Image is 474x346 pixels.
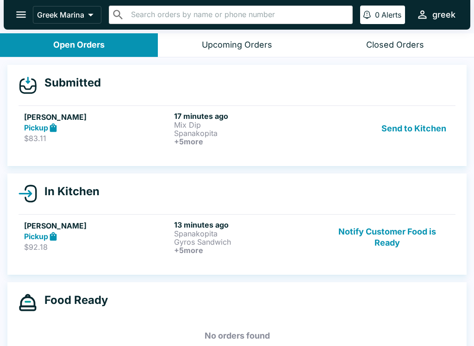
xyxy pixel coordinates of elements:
button: Notify Customer Food is Ready [324,220,450,254]
a: [PERSON_NAME]Pickup$83.1117 minutes agoMix DipSpanakopita+5moreSend to Kitchen [19,105,455,151]
a: [PERSON_NAME]Pickup$92.1813 minutes agoSpanakopitaGyros Sandwich+5moreNotify Customer Food is Ready [19,214,455,260]
p: $83.11 [24,134,170,143]
p: Alerts [381,10,401,19]
strong: Pickup [24,232,48,241]
p: Spanakopita [174,129,320,137]
button: greek [412,5,459,25]
h4: Food Ready [37,293,108,307]
p: $92.18 [24,242,170,252]
strong: Pickup [24,123,48,132]
p: 0 [375,10,380,19]
h6: + 5 more [174,137,320,146]
h4: In Kitchen [37,185,100,198]
div: Upcoming Orders [202,40,272,50]
h4: Submitted [37,76,101,90]
p: Gyros Sandwich [174,238,320,246]
button: Send to Kitchen [378,111,450,146]
p: Mix Dip [174,121,320,129]
h6: 13 minutes ago [174,220,320,229]
h5: [PERSON_NAME] [24,111,170,123]
button: open drawer [9,3,33,26]
input: Search orders by name or phone number [128,8,349,21]
button: Greek Marina [33,6,101,24]
div: Closed Orders [366,40,424,50]
h6: 17 minutes ago [174,111,320,121]
div: Open Orders [53,40,105,50]
h5: [PERSON_NAME] [24,220,170,231]
p: Greek Marina [37,10,84,19]
div: greek [432,9,455,20]
p: Spanakopita [174,229,320,238]
h6: + 5 more [174,246,320,254]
